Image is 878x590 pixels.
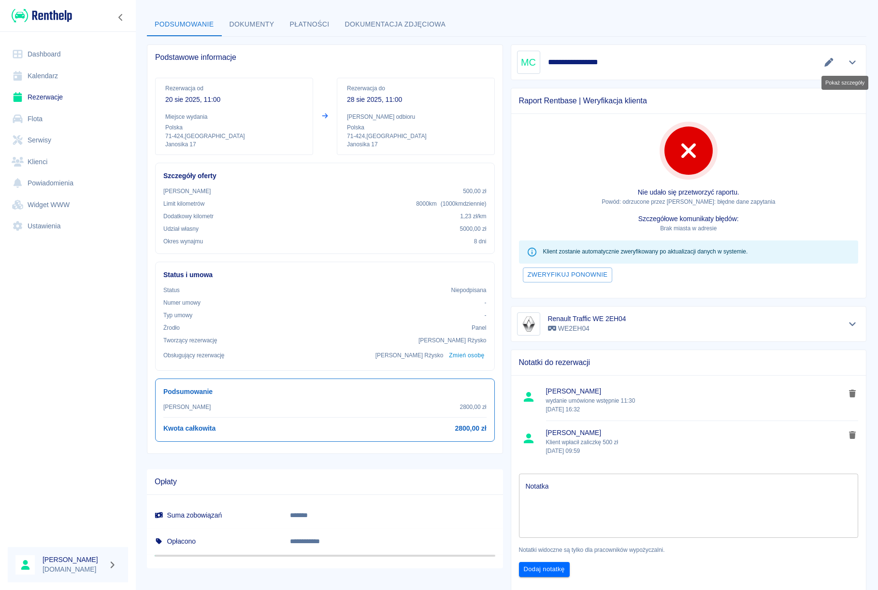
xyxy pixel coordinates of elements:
h6: 2800,00 zł [455,423,487,434]
p: 2800,00 zł [460,403,487,411]
button: Edytuj dane [821,56,837,69]
a: Ustawienia [8,215,128,237]
p: [DATE] 09:59 [546,447,846,455]
p: 5000,00 zł [460,225,487,233]
p: Powód: odrzucone przez [PERSON_NAME]: błędne dane zapytania [519,197,859,206]
button: delete note [845,429,860,441]
p: Niepodpisana [451,286,487,295]
p: 71-424 , [GEOGRAPHIC_DATA] [347,132,485,140]
p: wydanie umówione wstępnie 11:30 [546,396,846,414]
h6: Podsumowanie [163,387,487,397]
span: Notatki do rezerwacji [519,358,859,367]
p: Szczegółowe komunikaty błędów: [519,214,859,224]
span: [PERSON_NAME] [546,428,846,438]
p: 8 dni [474,237,487,246]
p: - [485,298,487,307]
button: Zmień osobę [447,349,486,363]
img: Image [519,314,538,334]
h6: Renault Traffic WE 2EH04 [548,314,626,323]
p: [PERSON_NAME] Rżysko [375,351,444,360]
p: Panel [472,323,487,332]
div: MC [517,51,540,74]
p: Miejsce wydania [165,112,303,121]
button: Dodaj notatkę [519,562,570,577]
p: Klient wpłacił zaliczkę 500 zł [546,438,846,455]
p: Okres wynajmu [163,237,203,246]
a: Klienci [8,151,128,173]
button: delete note [845,387,860,400]
a: Flota [8,108,128,130]
h6: Status i umowa [163,270,487,280]
p: [PERSON_NAME] [163,187,211,196]
div: Pokaż szczegóły [821,76,868,90]
span: Podstawowe informacje [155,53,495,62]
p: Numer umowy [163,298,201,307]
p: [PERSON_NAME] [163,403,211,411]
a: Rezerwacje [8,86,128,108]
div: Klient zostanie automatycznie zweryfikowany po aktualizacji danych w systemie. [543,243,748,261]
p: Udział własny [163,225,199,233]
h6: [PERSON_NAME] [43,555,104,564]
p: Obsługujący rezerwację [163,351,225,360]
button: Płatności [282,13,337,36]
a: Renthelp logo [8,8,72,24]
button: Zwiń nawigację [114,11,128,24]
button: Dokumentacja zdjęciowa [337,13,454,36]
a: Kalendarz [8,65,128,87]
a: Serwisy [8,129,128,151]
p: Janosika 17 [347,140,485,149]
button: Podsumowanie [147,13,222,36]
h6: Kwota całkowita [163,423,216,434]
img: Renthelp logo [12,8,72,24]
p: [PERSON_NAME] odbioru [347,112,485,121]
p: Janosika 17 [165,140,303,149]
button: Dokumenty [222,13,282,36]
button: Zweryfikuj ponownie [523,267,613,282]
a: Powiadomienia [8,172,128,194]
p: 500,00 zł [463,187,486,196]
span: ( 1000 km dziennie ) [441,200,487,207]
p: Polska [165,123,303,132]
span: [PERSON_NAME] [546,386,846,396]
span: Brak miasta w adresie [660,225,717,232]
p: Limit kilometrów [163,199,204,208]
p: 71-424 , [GEOGRAPHIC_DATA] [165,132,303,140]
p: Polska [347,123,485,132]
span: Nadpłata: 0,00 zł [155,555,495,557]
p: [DATE] 16:32 [546,405,846,414]
p: Status [163,286,180,295]
p: Nie udało się przetworzyć raportu. [519,187,859,197]
a: Dashboard [8,43,128,65]
button: Pokaż szczegóły [845,56,861,69]
p: WE2EH04 [548,323,626,334]
p: Dodatkowy kilometr [163,212,214,221]
button: Pokaż szczegóły [845,317,861,331]
p: - [485,311,487,320]
p: 28 sie 2025, 11:00 [347,95,485,105]
span: Raport Rentbase | Weryfikacja klienta [519,96,859,106]
a: Widget WWW [8,194,128,216]
p: [DOMAIN_NAME] [43,564,104,575]
p: Notatki widoczne są tylko dla pracowników wypożyczalni. [519,546,859,554]
span: Opłaty [155,477,495,487]
p: Rezerwacja od [165,84,303,93]
h6: Szczegóły oferty [163,171,487,181]
p: [PERSON_NAME] Rżysko [418,336,487,345]
p: Rezerwacja do [347,84,485,93]
p: Tworzący rezerwację [163,336,217,345]
h6: Opłacono [155,536,274,546]
p: Żrodło [163,323,180,332]
h6: Suma zobowiązań [155,510,274,520]
p: Typ umowy [163,311,192,320]
p: 8000 km [416,199,486,208]
p: 20 sie 2025, 11:00 [165,95,303,105]
p: 1,23 zł /km [460,212,486,221]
